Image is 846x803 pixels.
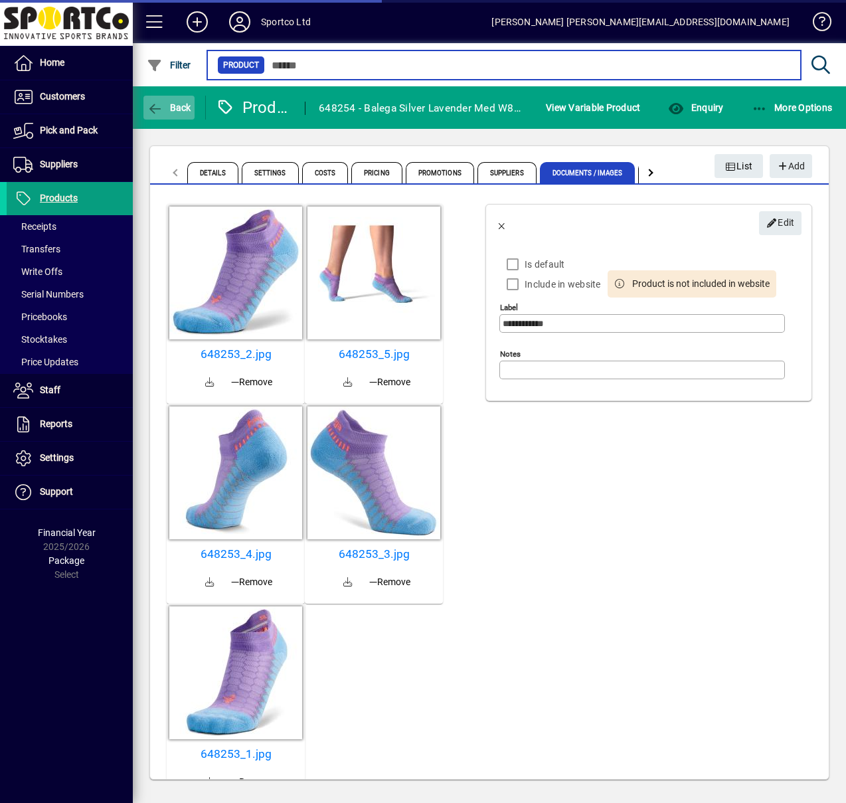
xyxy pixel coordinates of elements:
span: Serial Numbers [13,289,84,300]
span: Receipts [13,221,56,232]
span: Settings [40,452,74,463]
span: Pricebooks [13,312,67,322]
mat-label: Notes [500,349,521,359]
span: Remove [369,575,410,589]
div: Product [216,97,292,118]
span: Filter [147,60,191,70]
a: Staff [7,374,133,407]
a: Receipts [7,215,133,238]
span: Package [48,555,84,566]
span: Costs [302,162,349,183]
span: List [725,155,753,177]
span: Pricing [351,162,402,183]
div: Sportco Ltd [261,11,311,33]
span: Products [40,193,78,203]
button: Back [486,207,518,239]
span: Write Offs [13,266,62,277]
button: View Variable Product [543,96,643,120]
a: Download [194,367,226,399]
span: View Variable Product [546,97,640,118]
a: 648253_1.jpg [172,747,299,761]
a: Download [332,567,364,598]
span: Staff [40,385,60,395]
a: Customers [7,80,133,114]
span: Product is not included in website [632,277,770,291]
a: Download [194,567,226,598]
a: 648253_2.jpg [172,347,299,361]
a: Write Offs [7,260,133,283]
span: Stocktakes [13,334,67,345]
span: Customers [40,91,85,102]
a: Settings [7,442,133,475]
span: Documents / Images [540,162,635,183]
span: Suppliers [40,159,78,169]
button: Remove [226,770,278,794]
span: Remove [231,375,272,389]
app-page-header-button: Back [133,96,206,120]
span: Product [223,58,259,72]
button: Add [770,154,812,178]
span: Financial Year [38,527,96,538]
a: Serial Numbers [7,283,133,306]
button: List [715,154,764,178]
a: Home [7,46,133,80]
a: Transfers [7,238,133,260]
a: Knowledge Base [803,3,829,46]
a: Price Updates [7,351,133,373]
span: Reports [40,418,72,429]
span: Remove [231,775,272,789]
button: Profile [218,10,261,34]
a: Pricebooks [7,306,133,328]
span: Promotions [406,162,474,183]
span: Edit [766,212,795,234]
button: Remove [226,370,278,394]
a: 648253_4.jpg [172,547,299,561]
div: 648254 - Balega Silver Lavender Med W8.5-10.5 [319,98,522,119]
button: Filter [143,53,195,77]
a: Suppliers [7,148,133,181]
button: Remove [364,570,416,594]
div: [PERSON_NAME] [PERSON_NAME][EMAIL_ADDRESS][DOMAIN_NAME] [491,11,790,33]
button: Enquiry [665,96,726,120]
a: Support [7,476,133,509]
span: Support [40,486,73,497]
span: Remove [369,375,410,389]
span: Remove [231,575,272,589]
span: Settings [242,162,299,183]
span: Price Updates [13,357,78,367]
button: Remove [226,570,278,594]
button: Remove [364,370,416,394]
span: Pick and Pack [40,125,98,135]
span: Home [40,57,64,68]
span: Back [147,102,191,113]
span: More Options [752,102,833,113]
span: Suppliers [477,162,537,183]
span: Enquiry [668,102,723,113]
a: Pick and Pack [7,114,133,147]
span: Transfers [13,244,60,254]
span: Details [187,162,238,183]
mat-label: Label [500,303,518,312]
a: Download [332,367,364,399]
a: Stocktakes [7,328,133,351]
button: Add [176,10,218,34]
button: Edit [759,211,802,235]
button: More Options [748,96,836,120]
a: Download [194,766,226,798]
button: Back [143,96,195,120]
span: Add [776,155,805,177]
a: 648253_3.jpg [310,547,438,561]
a: 648253_5.jpg [310,347,438,361]
a: Reports [7,408,133,441]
